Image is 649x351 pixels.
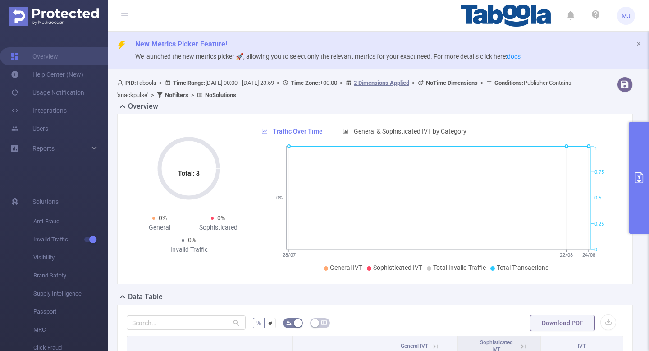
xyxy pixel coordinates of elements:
b: Time Zone: [291,79,320,86]
i: icon: close [635,41,642,47]
span: Supply Intelligence [33,285,108,303]
b: No Time Dimensions [426,79,478,86]
i: icon: bar-chart [343,128,349,134]
span: MJ [622,7,631,25]
span: 0% [217,214,225,222]
tspan: 0.5 [594,195,601,201]
b: Conditions : [494,79,524,86]
div: General [130,223,189,232]
tspan: 24/08 [582,252,595,258]
span: > [409,79,418,86]
tspan: 22/08 [560,252,573,258]
span: > [337,79,346,86]
button: icon: close [635,39,642,49]
span: Solutions [32,193,59,211]
a: Reports [32,139,55,157]
span: % [256,319,261,327]
b: PID: [125,79,136,86]
i: icon: bg-colors [286,320,292,325]
span: Taboola [DATE] 00:00 - [DATE] 23:59 +00:00 [117,79,571,98]
a: Integrations [11,102,67,120]
h2: Data Table [128,291,163,302]
span: Total Transactions [497,264,548,271]
span: Total Invalid Traffic [433,264,486,271]
tspan: 0.25 [594,221,604,227]
tspan: 0 [594,247,597,253]
u: 2 Dimensions Applied [354,79,409,86]
span: # [268,319,272,327]
img: Protected Media [9,7,99,26]
a: Help Center (New) [11,65,83,83]
span: Reports [32,145,55,152]
span: Invalid Traffic [33,231,108,249]
tspan: 0% [276,195,283,201]
a: docs [507,53,521,60]
div: Invalid Traffic [160,245,218,254]
i: icon: user [117,80,125,86]
span: MRC [33,321,108,339]
span: > [188,92,197,98]
i: icon: table [321,320,327,325]
span: 0% [188,236,196,244]
span: New Metrics Picker Feature! [135,40,227,48]
span: Sophisticated IVT [373,264,422,271]
tspan: 0.75 [594,169,604,175]
span: > [148,92,157,98]
span: Brand Safety [33,267,108,285]
h2: Overview [128,101,158,112]
span: > [478,79,486,86]
a: Usage Notification [11,83,84,102]
span: General IVT [330,264,362,271]
span: 0% [159,214,167,222]
i: icon: thunderbolt [117,41,126,50]
input: Search... [127,315,246,330]
tspan: 1 [594,146,597,152]
button: Download PDF [530,315,595,331]
span: Anti-Fraud [33,212,108,231]
div: Sophisticated [189,223,247,232]
b: Time Range: [173,79,206,86]
span: > [156,79,165,86]
b: No Filters [165,92,188,98]
span: General IVT [401,343,428,349]
a: Overview [11,47,58,65]
span: General & Sophisticated IVT by Category [354,128,466,135]
span: IVT [578,343,586,349]
span: We launched the new metrics picker 🚀, allowing you to select only the relevant metrics for your e... [135,53,521,60]
tspan: Total: 3 [178,170,200,177]
span: > [274,79,283,86]
span: Visibility [33,249,108,267]
span: Traffic Over Time [273,128,323,135]
b: No Solutions [205,92,236,98]
span: Passport [33,303,108,321]
tspan: 28/07 [282,252,295,258]
i: icon: line-chart [261,128,268,134]
a: Users [11,120,48,138]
